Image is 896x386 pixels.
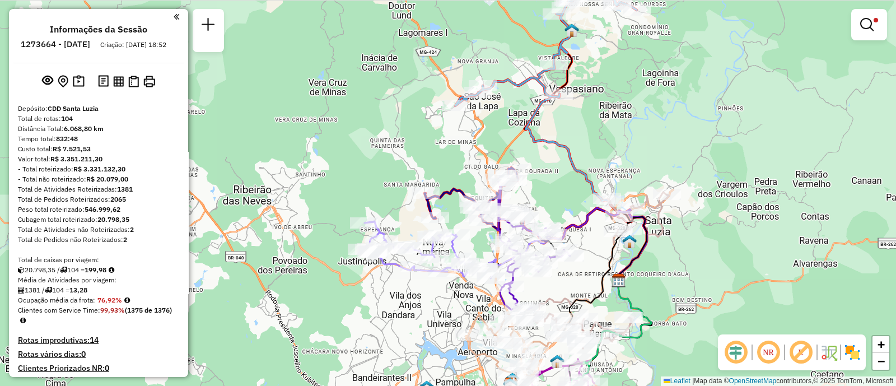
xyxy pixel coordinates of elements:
div: Total de rotas: [18,114,179,124]
a: Clique aqui para minimizar o painel [174,10,179,23]
strong: R$ 3.331.132,30 [73,165,125,173]
h4: Rotas improdutivas: [18,336,179,345]
span: Ocupação média da frota: [18,296,95,304]
strong: 2 [123,235,127,244]
a: Exibir filtros [856,13,883,36]
i: Meta Caixas/viagem: 196,56 Diferença: 3,42 [109,267,114,273]
strong: 104 [61,114,73,123]
div: Total de Pedidos não Roteirizados: [18,235,179,245]
div: - Total não roteirizado: [18,174,179,184]
span: Exibir rótulo [787,339,814,366]
h4: Clientes Priorizados NR: [18,364,179,373]
div: Map data © contributors,© 2025 TomTom, Microsoft [661,376,896,386]
strong: 99,93% [100,306,125,314]
div: Total de Atividades não Roteirizadas: [18,225,179,235]
a: Zoom out [872,353,889,370]
strong: (1375 de 1376) [125,306,172,314]
a: Zoom in [872,336,889,353]
a: OpenStreetMap [729,377,777,385]
div: Custo total: [18,144,179,154]
strong: 76,92% [97,296,122,304]
button: Painel de Sugestão [71,73,87,90]
div: - Total roteirizado: [18,164,179,174]
img: Exibir/Ocultar setores [843,343,861,361]
strong: 546.999,62 [85,205,120,213]
img: PA Lagoa Santa [564,23,579,38]
strong: R$ 20.079,00 [86,175,128,183]
img: Fluxo de ruas [820,343,838,361]
h4: Informações da Sessão [50,24,147,35]
button: Logs desbloquear sessão [96,73,111,90]
strong: 1381 [117,185,133,193]
a: Leaflet [664,377,690,385]
div: Depósito: [18,104,179,114]
div: Valor total: [18,154,179,164]
img: Cross Santa Luzia [622,234,637,249]
div: Total de Pedidos Roteirizados: [18,194,179,204]
div: Total de Atividades Roteirizadas: [18,184,179,194]
div: Distância Total: [18,124,179,134]
button: Visualizar relatório de Roteirização [111,73,126,89]
h4: Rotas vários dias: [18,350,179,359]
button: Imprimir Rotas [141,73,157,90]
strong: 0 [81,349,86,359]
div: Tempo total: [18,134,179,144]
strong: R$ 7.521,53 [53,145,91,153]
span: Clientes com Service Time: [18,306,100,314]
i: Cubagem total roteirizado [18,267,25,273]
div: 20.798,35 / 104 = [18,265,179,275]
strong: 6.068,80 km [64,124,104,133]
strong: 199,98 [85,266,106,274]
div: Média de Atividades por viagem: [18,275,179,285]
span: Filtro Ativo [874,18,878,22]
div: Cubagem total roteirizado: [18,215,179,225]
i: Total de Atividades [18,287,25,294]
h6: 1273664 - [DATE] [21,39,90,49]
a: Nova sessão e pesquisa [197,13,220,39]
strong: 2065 [110,195,126,203]
strong: CDD Santa Luzia [48,104,99,113]
span: | [692,377,694,385]
strong: 0 [105,363,109,373]
div: 1381 / 104 = [18,285,179,295]
button: Visualizar Romaneio [126,73,141,90]
img: 211 UDC WCL Vila Suzana [550,354,564,369]
strong: 20.798,35 [97,215,129,224]
span: − [878,354,885,368]
span: Ocultar deslocamento [722,339,749,366]
button: Exibir sessão original [40,72,55,90]
em: Média calculada utilizando a maior ocupação (%Peso ou %Cubagem) de cada rota da sessão. Rotas cro... [124,297,130,304]
i: Total de rotas [60,267,67,273]
div: Peso total roteirizado: [18,204,179,215]
i: Total de rotas [45,287,52,294]
img: CDD Santa Luzia [612,273,626,288]
button: Centralizar mapa no depósito ou ponto de apoio [55,73,71,90]
div: Total de caixas por viagem: [18,255,179,265]
strong: 13,28 [69,286,87,294]
div: Criação: [DATE] 18:52 [96,40,171,50]
strong: R$ 3.351.211,30 [50,155,102,163]
em: Rotas cross docking consideradas [20,317,26,324]
span: + [878,337,885,351]
strong: 14 [90,335,99,345]
span: Ocultar NR [755,339,782,366]
strong: 832:48 [56,134,78,143]
strong: 2 [130,225,134,234]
